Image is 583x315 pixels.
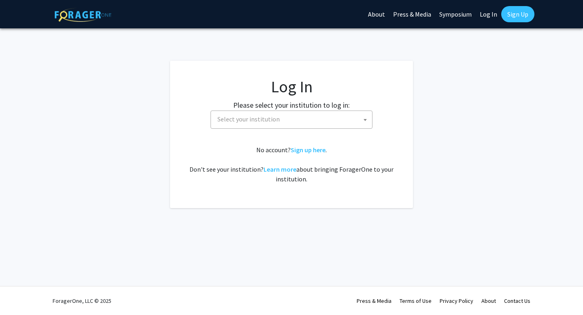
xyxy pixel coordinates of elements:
[501,6,534,22] a: Sign Up
[186,77,397,96] h1: Log In
[214,111,372,128] span: Select your institution
[357,297,392,304] a: Press & Media
[233,100,350,111] label: Please select your institution to log in:
[481,297,496,304] a: About
[186,145,397,184] div: No account? . Don't see your institution? about bringing ForagerOne to your institution.
[291,146,326,154] a: Sign up here
[440,297,473,304] a: Privacy Policy
[55,8,111,22] img: ForagerOne Logo
[211,111,372,129] span: Select your institution
[400,297,432,304] a: Terms of Use
[53,287,111,315] div: ForagerOne, LLC © 2025
[217,115,280,123] span: Select your institution
[504,297,530,304] a: Contact Us
[264,165,296,173] a: Learn more about bringing ForagerOne to your institution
